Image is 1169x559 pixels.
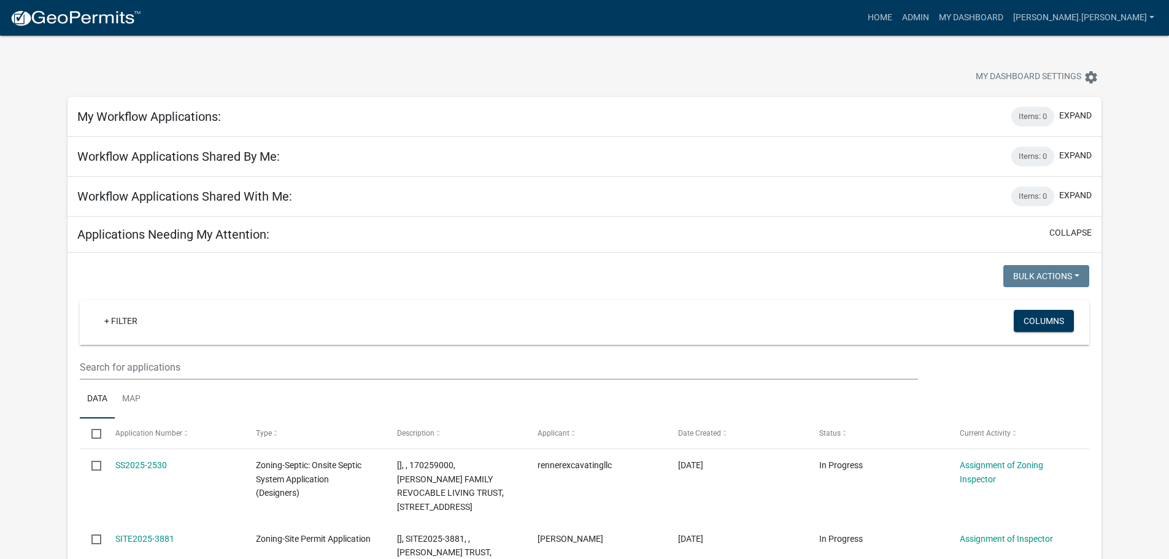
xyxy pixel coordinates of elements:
span: Date Created [678,429,721,438]
datatable-header-cell: Type [244,418,385,448]
span: Status [819,429,841,438]
datatable-header-cell: Status [808,418,948,448]
a: Admin [897,6,934,29]
i: settings [1084,70,1098,85]
button: expand [1059,149,1092,162]
button: expand [1059,109,1092,122]
span: Description [397,429,434,438]
span: My Dashboard Settings [976,70,1081,85]
span: 09/19/2025 [678,534,703,544]
span: Vern Hanson [538,534,603,544]
span: rennerexcavatingllc [538,460,612,470]
a: Assignment of Zoning Inspector [960,460,1043,484]
a: [PERSON_NAME].[PERSON_NAME] [1008,6,1159,29]
span: Type [256,429,272,438]
datatable-header-cell: Current Activity [948,418,1089,448]
a: SS2025-2530 [115,460,167,470]
button: expand [1059,189,1092,202]
h5: Workflow Applications Shared With Me: [77,189,292,204]
button: Bulk Actions [1003,265,1089,287]
h5: My Workflow Applications: [77,109,221,124]
span: In Progress [819,534,863,544]
a: My Dashboard [934,6,1008,29]
div: Items: 0 [1011,107,1054,126]
datatable-header-cell: Date Created [666,418,807,448]
datatable-header-cell: Description [385,418,525,448]
button: collapse [1049,226,1092,239]
datatable-header-cell: Select [80,418,103,448]
datatable-header-cell: Application Number [104,418,244,448]
div: Items: 0 [1011,187,1054,206]
button: Columns [1014,310,1074,332]
a: Home [863,6,897,29]
h5: Workflow Applications Shared By Me: [77,149,280,164]
span: [], , 170259000, RICHARDS FAMILY REVOCABLE LIVING TRUST, 12044 SHOREWOOD BEACH RD [397,460,504,512]
datatable-header-cell: Applicant [526,418,666,448]
a: Data [80,380,115,419]
h5: Applications Needing My Attention: [77,227,269,242]
span: 09/19/2025 [678,460,703,470]
a: Assignment of Inspector [960,534,1053,544]
button: My Dashboard Settingssettings [966,65,1108,89]
span: Application Number [115,429,182,438]
input: Search for applications [80,355,917,380]
a: + Filter [95,310,147,332]
a: Map [115,380,148,419]
span: Current Activity [960,429,1011,438]
span: Zoning-Site Permit Application [256,534,371,544]
div: Items: 0 [1011,147,1054,166]
span: Applicant [538,429,569,438]
span: In Progress [819,460,863,470]
a: SITE2025-3881 [115,534,174,544]
span: Zoning-Septic: Onsite Septic System Application (Designers) [256,460,361,498]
